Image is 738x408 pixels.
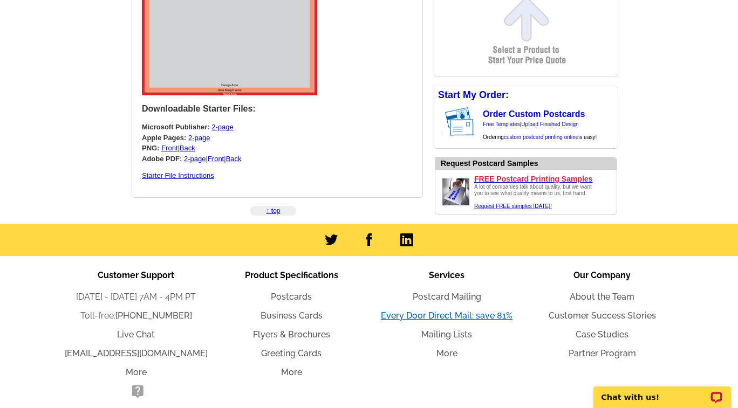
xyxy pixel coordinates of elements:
strong: Downloadable Starter Files: [142,104,256,113]
li: Toll-free: [58,309,214,322]
a: 2-page [188,134,210,142]
div: Start My Order: [434,86,618,104]
a: 2-page [211,123,233,131]
a: More [436,348,457,358]
strong: Microsoft Publisher: [142,123,210,131]
span: | Ordering is easy! [483,121,597,140]
a: FREE Postcard Printing Samples [474,174,612,184]
a: custom postcard printing online [504,134,578,140]
strong: PNG: [142,144,160,152]
a: More [126,367,147,377]
a: Case Studies [576,329,628,340]
a: 2-page [184,155,206,163]
a: Upload Finished Design [521,121,578,127]
img: Upload a design ready to be printed [440,176,472,208]
img: background image for postcard [434,104,443,140]
strong: Apple Pages: [142,134,186,142]
span: Product Specifications [245,270,338,280]
span: Customer Support [98,270,174,280]
strong: Adobe PDF: [142,155,182,163]
a: [EMAIL_ADDRESS][DOMAIN_NAME] [65,348,208,358]
li: [DATE] - [DATE] 7AM - 4PM PT [58,291,214,303]
a: ↑ top [266,207,280,215]
a: Mailing Lists [421,329,472,340]
a: Greeting Cards [261,348,322,358]
a: Postcard Mailing [413,292,481,302]
a: Free Templates [483,121,520,127]
iframe: LiveChat chat widget [586,374,738,408]
a: Partner Program [569,348,636,358]
p: | | | [142,122,413,164]
a: More [281,367,302,377]
a: Starter File Instructions [142,171,214,179]
a: Back [180,144,195,152]
a: Flyers & Brochures [253,329,330,340]
span: Services [429,270,464,280]
a: Back [226,155,242,163]
span: Our Company [573,270,631,280]
a: Customer Success Stories [549,310,656,321]
img: post card showing stamp and address area [443,104,481,140]
a: Front [161,144,177,152]
a: Request FREE samples [DATE]! [474,203,552,209]
a: Business Cards [261,310,323,321]
a: Live Chat [117,329,155,340]
a: Order Custom Postcards [483,109,585,119]
div: A lot of companies talk about quality, but we want you to see what quality means to us, first hand. [474,184,598,210]
div: Request Postcard Samples [441,158,617,169]
a: Postcards [271,292,312,302]
a: Every Door Direct Mail: save 81% [381,310,512,321]
a: About the Team [570,292,634,302]
a: [PHONE_NUMBER] [115,310,192,321]
a: Front [208,155,224,163]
